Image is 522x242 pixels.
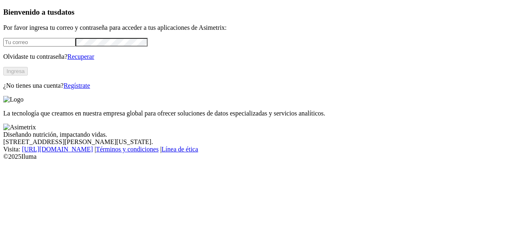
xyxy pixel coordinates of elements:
[3,38,75,47] input: Tu correo
[3,124,36,131] img: Asimetrix
[22,146,93,153] a: [URL][DOMAIN_NAME]
[57,8,75,16] span: datos
[3,82,519,89] p: ¿No tienes una cuenta?
[3,110,519,117] p: La tecnología que creamos en nuestra empresa global para ofrecer soluciones de datos especializad...
[3,67,28,75] button: Ingresa
[67,53,94,60] a: Recuperar
[3,138,519,146] div: [STREET_ADDRESS][PERSON_NAME][US_STATE].
[3,96,24,103] img: Logo
[3,24,519,31] p: Por favor ingresa tu correo y contraseña para acceder a tus aplicaciones de Asimetrix:
[161,146,198,153] a: Línea de ética
[3,53,519,60] p: Olvidaste tu contraseña?
[3,153,519,160] div: © 2025 Iluma
[3,146,519,153] div: Visita : | |
[64,82,90,89] a: Regístrate
[3,8,519,17] h3: Bienvenido a tus
[96,146,159,153] a: Términos y condiciones
[3,131,519,138] div: Diseñando nutrición, impactando vidas.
